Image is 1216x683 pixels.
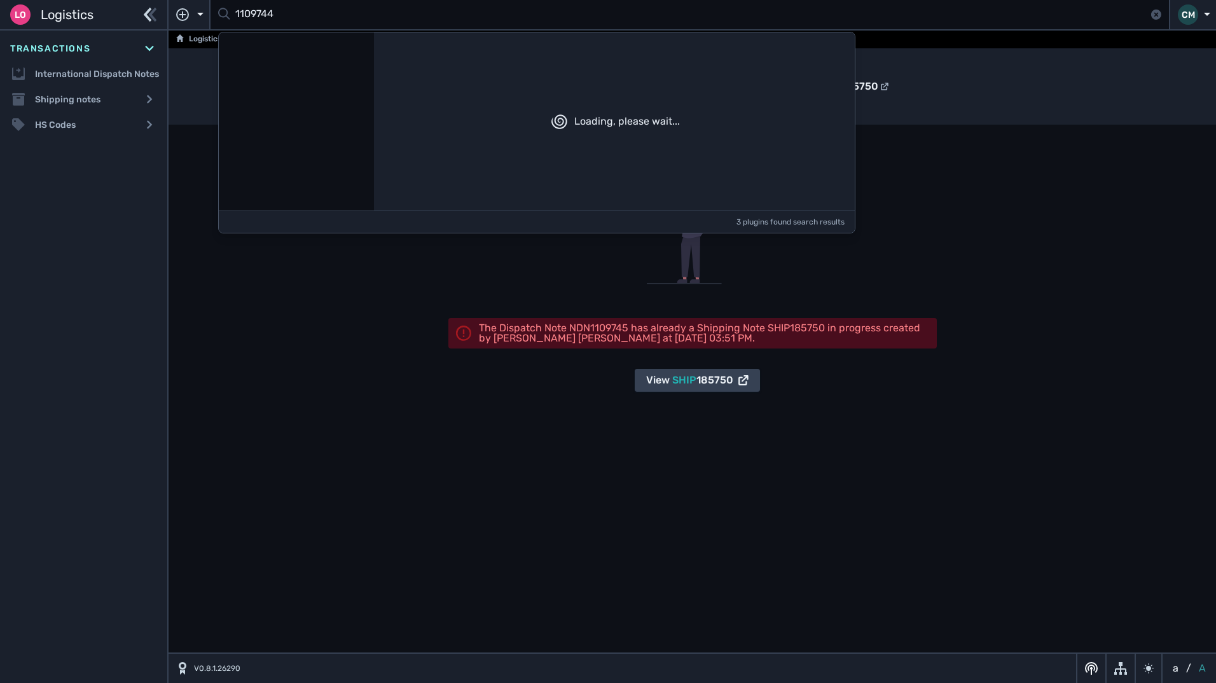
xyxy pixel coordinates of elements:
span: SHIP [672,374,696,386]
div: The Dispatch Note NDN1109745 has already a Shipping Note SHIP185750 in progress created by [PERSO... [479,323,922,343]
span: Logistics [41,5,93,24]
div: Lo [10,4,31,25]
div: CM [1178,4,1198,25]
button: ViewSHIP185750 [635,369,760,392]
span: 185750 [696,374,733,386]
button: A [1196,661,1208,676]
div: Loading, please wait... [384,40,845,203]
a: Logistics [176,32,221,47]
span: / [1186,661,1191,676]
button: a [1170,661,1181,676]
span: 3 plugins found search results [736,216,845,228]
span: 185750 [841,80,878,92]
span: V0.8.1.26290 [194,663,240,674]
span: Transactions [10,42,90,55]
input: CTRL + / to Search [235,3,1151,27]
div: View [646,373,749,388]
